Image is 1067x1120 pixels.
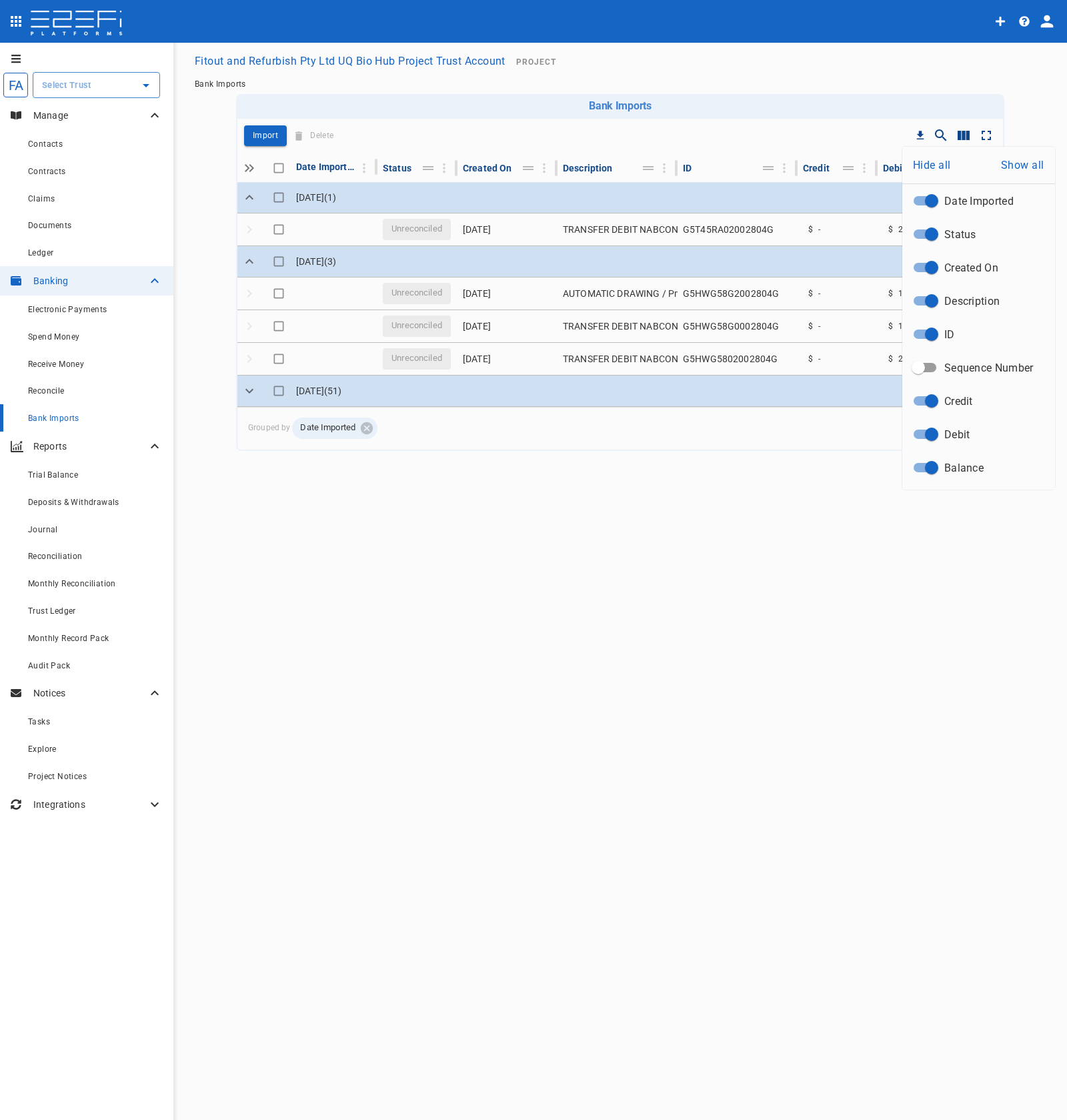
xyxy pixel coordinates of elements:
span: Credit [944,394,973,409]
span: Sequence Number [944,360,1034,376]
span: Toggle visibility [919,322,944,347]
span: Toggle visibility [919,455,944,480]
span: Debit [944,427,970,442]
span: Toggle visibility [919,221,944,247]
span: Created On [944,260,998,275]
button: Show all [996,152,1050,178]
span: Toggle visibility [906,355,931,380]
span: Toggle visibility [919,422,944,447]
span: Toggle visibility [919,388,944,414]
span: Date Imported [944,193,1014,209]
span: Toggle visibility [919,255,944,280]
span: Balance [944,460,984,476]
button: Hide all [908,152,956,178]
span: Status [944,227,976,242]
span: Toggle visibility [919,288,944,314]
span: Description [944,294,1000,309]
span: Toggle visibility [919,188,944,213]
span: ID [944,327,955,342]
